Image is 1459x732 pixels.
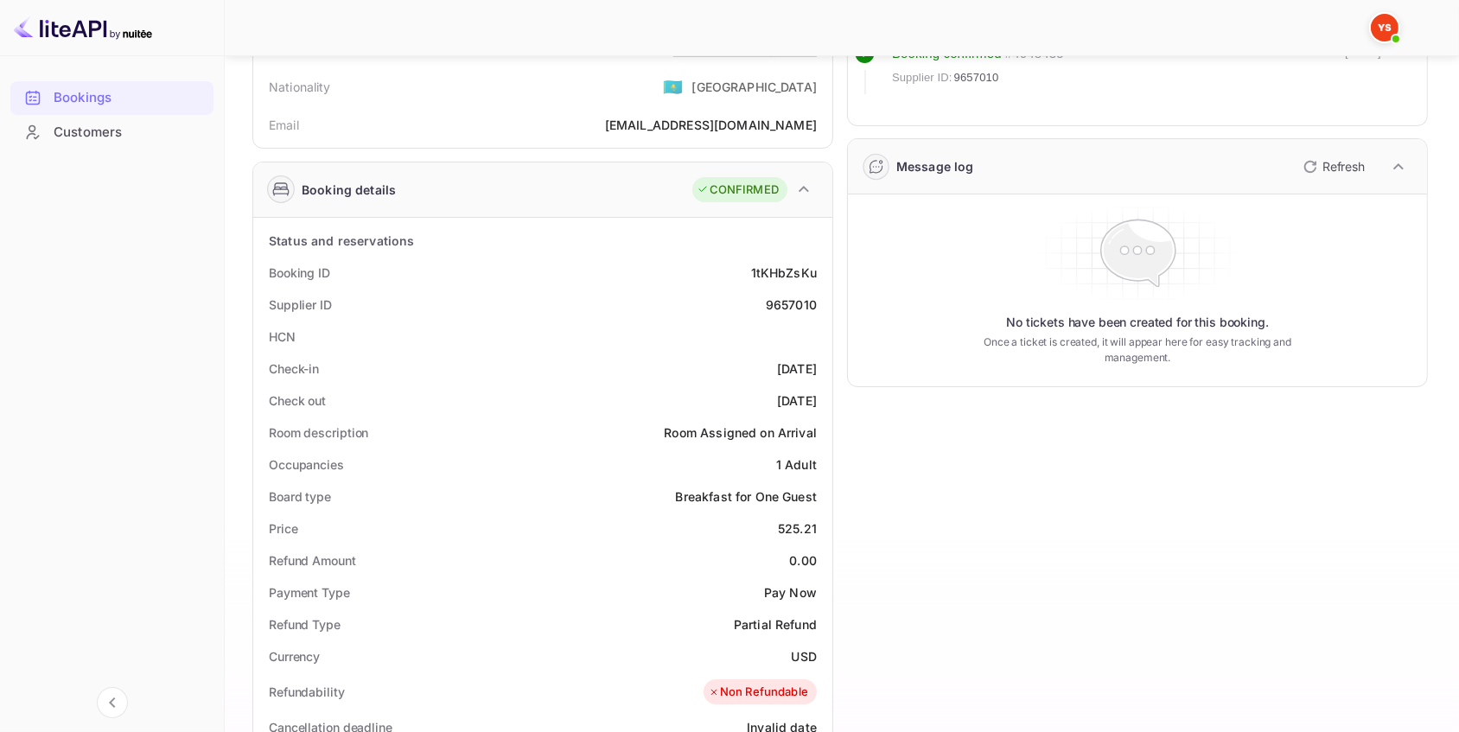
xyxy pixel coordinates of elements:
[664,423,817,442] div: Room Assigned on Arrival
[54,123,205,143] div: Customers
[789,551,817,570] div: 0.00
[269,116,299,134] div: Email
[1371,14,1398,41] img: Yandex Support
[269,683,345,701] div: Refundability
[54,88,205,108] div: Bookings
[269,423,368,442] div: Room description
[14,14,152,41] img: LiteAPI logo
[269,551,356,570] div: Refund Amount
[676,487,817,506] div: Breakfast for One Guest
[97,687,128,718] button: Collapse navigation
[697,181,779,199] div: CONFIRMED
[1345,44,1413,94] div: [DATE] 15:37
[764,583,817,602] div: Pay Now
[269,519,298,538] div: Price
[605,116,817,134] div: [EMAIL_ADDRESS][DOMAIN_NAME]
[892,69,952,86] span: Supplier ID:
[1006,314,1269,331] p: No tickets have been created for this booking.
[777,360,817,378] div: [DATE]
[896,157,974,175] div: Message log
[776,455,817,474] div: 1 Adult
[269,391,326,410] div: Check out
[269,360,319,378] div: Check-in
[751,264,817,282] div: 1tKHbZsKu
[766,296,817,314] div: 9657010
[269,583,350,602] div: Payment Type
[1293,153,1372,181] button: Refresh
[792,647,817,665] div: USD
[302,181,396,199] div: Booking details
[734,615,817,633] div: Partial Refund
[954,69,999,86] span: 9657010
[1322,157,1365,175] p: Refresh
[777,391,817,410] div: [DATE]
[663,71,683,102] span: United States
[10,116,213,148] a: Customers
[269,296,332,314] div: Supplier ID
[982,334,1293,366] p: Once a ticket is created, it will appear here for easy tracking and management.
[269,328,296,346] div: HCN
[269,232,414,250] div: Status and reservations
[269,487,331,506] div: Board type
[708,684,808,701] div: Non Refundable
[10,81,213,113] a: Bookings
[269,455,344,474] div: Occupancies
[778,519,817,538] div: 525.21
[10,81,213,115] div: Bookings
[269,615,341,633] div: Refund Type
[269,647,320,665] div: Currency
[269,78,331,96] div: Nationality
[10,116,213,150] div: Customers
[269,264,330,282] div: Booking ID
[691,78,817,96] div: [GEOGRAPHIC_DATA]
